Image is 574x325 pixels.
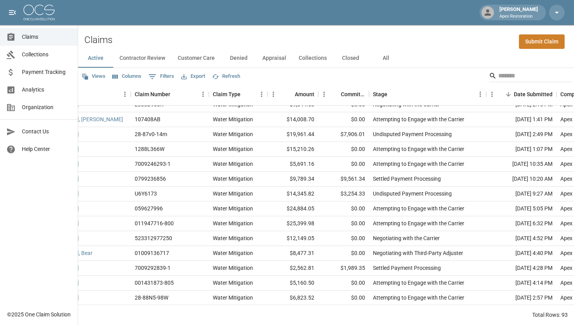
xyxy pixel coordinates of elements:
[486,112,556,127] div: [DATE] 1:41 PM
[387,89,398,100] button: Sort
[499,13,538,20] p: Apex Restoration
[267,187,318,201] div: $14,345.82
[197,88,209,100] button: Menu
[135,160,171,168] div: 7009246293-1
[267,261,318,276] div: $2,562.81
[213,115,253,123] div: Water Mitigation
[373,145,464,153] div: Attempting to Engage with the Carrier
[135,279,174,287] div: 001431873-805
[23,5,55,20] img: ocs-logo-white-transparent.png
[318,127,369,142] div: $7,906.01
[267,216,318,231] div: $25,399.98
[514,83,553,105] div: Date Submitted
[22,103,71,111] span: Organization
[7,311,71,318] div: © 2025 One Claim Solution
[37,115,123,123] a: [PERSON_NAME], [PERSON_NAME]
[135,115,160,123] div: 107408AB
[489,70,572,84] div: Search
[267,127,318,142] div: $19,961.44
[373,249,463,257] div: Negotiating with Third-Party Adjuster
[318,112,369,127] div: $0.00
[368,49,403,68] button: All
[267,112,318,127] div: $14,008.70
[221,49,256,68] button: Denied
[78,49,113,68] button: Active
[486,201,556,216] div: [DATE] 5:05 PM
[318,142,369,157] div: $0.00
[22,86,71,94] span: Analytics
[318,201,369,216] div: $0.00
[131,83,209,105] div: Claim Number
[22,68,71,76] span: Payment Tracking
[267,201,318,216] div: $24,884.05
[474,88,486,100] button: Menu
[210,70,242,83] button: Refresh
[146,70,176,83] button: Show filters
[318,276,369,291] div: $0.00
[486,231,556,246] div: [DATE] 4:52 PM
[135,83,170,105] div: Claim Number
[318,231,369,246] div: $0.00
[318,246,369,261] div: $0.00
[267,246,318,261] div: $8,477.31
[241,89,251,100] button: Sort
[486,187,556,201] div: [DATE] 9:27 AM
[333,49,368,68] button: Closed
[486,216,556,231] div: [DATE] 6:32 PM
[22,145,71,153] span: Help Center
[170,89,181,100] button: Sort
[213,279,253,287] div: Water Mitigation
[209,83,267,105] div: Claim Type
[22,127,71,136] span: Contact Us
[373,205,464,212] div: Attempting to Engage with the Carrier
[256,49,292,68] button: Appraisal
[135,294,168,302] div: 28-88N5-98W
[84,34,112,46] h2: Claims
[22,50,71,59] span: Collections
[318,157,369,172] div: $0.00
[78,49,574,68] div: dynamic tabs
[135,205,163,212] div: 059627996
[119,88,131,100] button: Menu
[213,219,253,227] div: Water Mitigation
[135,130,167,138] div: 28-87v0-14m
[519,34,565,49] a: Submit Claim
[213,190,253,198] div: Water Mitigation
[267,231,318,246] div: $12,149.05
[213,264,253,272] div: Water Mitigation
[135,264,171,272] div: 7009292839-1
[111,70,143,83] button: Select columns
[318,261,369,276] div: $1,989.35
[267,142,318,157] div: $15,210.26
[486,172,556,187] div: [DATE] 10:20 AM
[373,234,440,242] div: Negotiating with the Carrier
[213,83,241,105] div: Claim Type
[213,249,253,257] div: Water Mitigation
[318,83,369,105] div: Committed Amount
[532,311,568,319] div: Total Rows: 93
[213,175,253,183] div: Water Mitigation
[486,276,556,291] div: [DATE] 4:14 PM
[213,234,253,242] div: Water Mitigation
[486,291,556,305] div: [DATE] 2:57 PM
[135,145,164,153] div: 1288L366W
[486,83,556,105] div: Date Submitted
[135,234,172,242] div: 523312977250
[318,88,330,100] button: Menu
[213,130,253,138] div: Water Mitigation
[373,279,464,287] div: Attempting to Engage with the Carrier
[341,83,365,105] div: Committed Amount
[213,160,253,168] div: Water Mitigation
[22,33,71,41] span: Claims
[292,49,333,68] button: Collections
[267,172,318,187] div: $9,789.34
[213,205,253,212] div: Water Mitigation
[80,70,107,83] button: Views
[486,246,556,261] div: [DATE] 4:40 PM
[373,219,464,227] div: Attempting to Engage with the Carrier
[318,172,369,187] div: $9,561.34
[267,83,318,105] div: Amount
[330,89,341,100] button: Sort
[135,219,174,227] div: 011947716-800
[318,291,369,305] div: $0.00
